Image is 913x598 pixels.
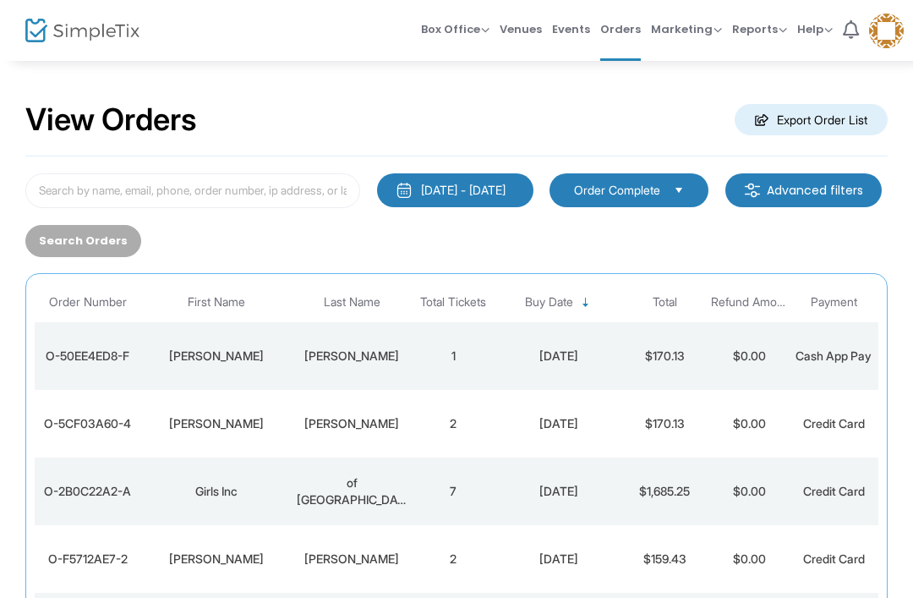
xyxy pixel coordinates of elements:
[411,458,495,525] td: 7
[411,283,495,322] th: Total Tickets
[25,101,197,139] h2: View Orders
[49,295,127,310] span: Order Number
[500,551,618,568] div: 8/15/2025
[552,8,590,51] span: Events
[622,458,707,525] td: $1,685.25
[803,416,865,431] span: Credit Card
[600,8,641,51] span: Orders
[667,181,691,200] button: Select
[377,173,533,207] button: [DATE] - [DATE]
[421,182,506,199] div: [DATE] - [DATE]
[651,21,722,37] span: Marketing
[797,21,833,37] span: Help
[411,322,495,390] td: 1
[622,525,707,593] td: $159.43
[500,483,618,500] div: 8/15/2025
[707,322,791,390] td: $0.00
[500,8,542,51] span: Venues
[411,525,495,593] td: 2
[39,415,136,432] div: O-5CF03A60-4
[500,348,618,365] div: 8/15/2025
[145,483,288,500] div: Girls Inc
[297,415,407,432] div: Newmann
[145,415,288,432] div: Shawna
[145,348,288,365] div: Josue
[39,551,136,568] div: O-F5712AE7-2
[622,283,707,322] th: Total
[707,525,791,593] td: $0.00
[735,104,888,135] m-button: Export Order List
[707,390,791,458] td: $0.00
[725,173,882,207] m-button: Advanced filters
[297,475,407,508] div: of Omaha
[622,322,707,390] td: $170.13
[811,295,857,310] span: Payment
[297,551,407,568] div: Everson
[188,295,245,310] span: First Name
[525,295,573,310] span: Buy Date
[297,348,407,365] div: Gomez
[411,390,495,458] td: 2
[732,21,787,37] span: Reports
[803,551,865,566] span: Credit Card
[396,182,413,199] img: monthly
[500,415,618,432] div: 8/15/2025
[25,173,360,208] input: Search by name, email, phone, order number, ip address, or last 4 digits of card
[39,348,136,365] div: O-50EE4ED8-F
[145,551,288,568] div: Melanie
[622,390,707,458] td: $170.13
[574,182,660,199] span: Order Complete
[707,283,791,322] th: Refund Amount
[795,348,872,363] span: Cash App Pay
[421,21,489,37] span: Box Office
[324,295,380,310] span: Last Name
[744,182,761,199] img: filter
[707,458,791,525] td: $0.00
[39,483,136,500] div: O-2B0C22A2-A
[803,484,865,498] span: Credit Card
[579,296,593,310] span: Sortable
